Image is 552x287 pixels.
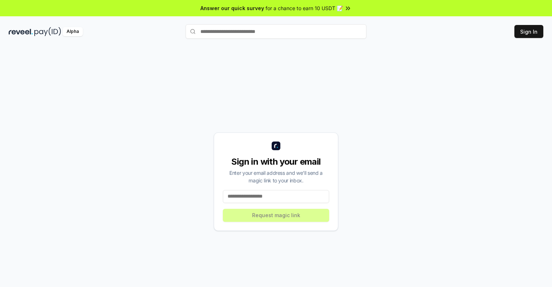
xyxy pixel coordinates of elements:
[34,27,61,36] img: pay_id
[514,25,543,38] button: Sign In
[272,142,280,150] img: logo_small
[223,169,329,184] div: Enter your email address and we’ll send a magic link to your inbox.
[200,4,264,12] span: Answer our quick survey
[9,27,33,36] img: reveel_dark
[223,156,329,168] div: Sign in with your email
[266,4,343,12] span: for a chance to earn 10 USDT 📝
[63,27,83,36] div: Alpha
